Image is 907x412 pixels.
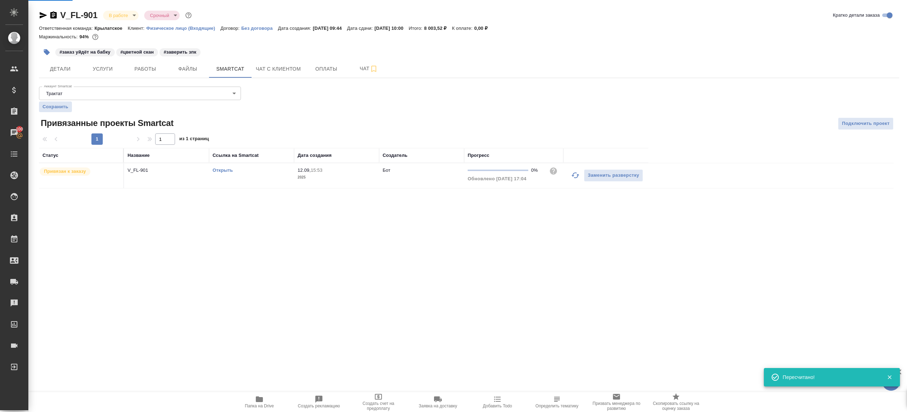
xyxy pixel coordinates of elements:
p: Маржинальность: [39,34,79,39]
p: Без договора [241,26,278,31]
span: Добавить Todo [483,403,512,408]
span: из 1 страниц [179,134,209,145]
p: #цветной скан [120,49,154,56]
p: 8 003,52 ₽ [424,26,452,31]
span: Сохранить [43,103,68,110]
p: 2025 [298,174,376,181]
button: Создать рекламацию [289,392,349,412]
button: Создать счет на предоплату [349,392,408,412]
a: V_FL-901 [60,10,97,20]
button: Призвать менеджера по развитию [587,392,646,412]
span: Создать счет на предоплату [353,401,404,411]
button: 384.50 RUB; [91,32,100,42]
p: Договор: [220,26,241,31]
span: Заявка на доставку [419,403,457,408]
span: Создать рекламацию [298,403,340,408]
span: Детали [43,65,77,73]
button: Подключить проект [838,117,894,130]
button: В работе [107,12,130,18]
button: Сохранить [39,101,72,112]
button: Трактат [44,90,64,97]
p: 94% [79,34,90,39]
span: Подключить проект [842,120,890,128]
div: Трактат [39,87,241,100]
p: [DATE] 10:00 [374,26,409,31]
button: Закрыть [882,374,897,380]
div: Название [128,152,150,159]
p: Крылатское [95,26,128,31]
span: Обновлено [DATE] 17:04 [468,176,526,181]
p: 12.09, [298,167,311,173]
span: Скопировать ссылку на оценку заказа [650,401,702,411]
button: Определить тематику [527,392,587,412]
p: #заказ уйдёт на бабку [60,49,111,56]
span: Работы [128,65,162,73]
button: Скопировать ссылку [49,11,58,20]
p: Привязан к заказу [44,168,86,175]
div: В работе [103,11,139,20]
div: Статус [43,152,58,159]
span: Чат [352,64,386,73]
p: #заверить зпк [164,49,196,56]
span: Определить тематику [535,403,578,408]
div: Прогресс [468,152,489,159]
button: Скопировать ссылку на оценку заказа [646,392,706,412]
div: Ссылка на Smartcat [213,152,259,159]
button: Скопировать ссылку для ЯМессенджера [39,11,47,20]
p: Дата создания: [278,26,313,31]
span: Smartcat [213,65,247,73]
span: Привязанные проекты Smartcat [39,117,174,129]
span: Файлы [171,65,205,73]
div: Дата создания [298,152,332,159]
p: 15:53 [311,167,322,173]
button: Заменить разверстку [584,169,643,182]
button: Заявка на доставку [408,392,468,412]
div: В работе [144,11,180,20]
span: Папка на Drive [245,403,274,408]
span: Оплаты [309,65,343,73]
button: Добавить Todo [468,392,527,412]
a: Физическое лицо (Входящие) [146,25,221,31]
a: Открыть [213,167,233,173]
span: Призвать менеджера по развитию [591,401,642,411]
button: Добавить тэг [39,44,55,60]
button: Срочный [148,12,171,18]
span: Заменить разверстку [588,171,639,180]
p: Дата сдачи: [347,26,374,31]
span: Услуги [86,65,120,73]
span: Чат с клиентом [256,65,301,73]
a: 100 [2,124,27,142]
p: [DATE] 09:44 [313,26,347,31]
p: Бот [383,167,390,173]
p: К оплате: [452,26,474,31]
button: Папка на Drive [230,392,289,412]
div: 0% [531,167,543,174]
button: Обновить прогресс [567,167,584,184]
svg: Подписаться [370,65,378,73]
div: Создатель [383,152,407,159]
p: Клиент: [128,26,146,31]
p: V_FL-901 [128,167,205,174]
span: Кратко детали заказа [833,12,880,19]
p: 0,00 ₽ [474,26,493,31]
span: 100 [12,126,28,133]
p: Итого: [409,26,424,31]
p: Ответственная команда: [39,26,95,31]
button: Доп статусы указывают на важность/срочность заказа [184,11,193,20]
p: Физическое лицо (Входящие) [146,26,221,31]
div: Пересчитано! [783,374,876,381]
a: Без договора [241,25,278,31]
